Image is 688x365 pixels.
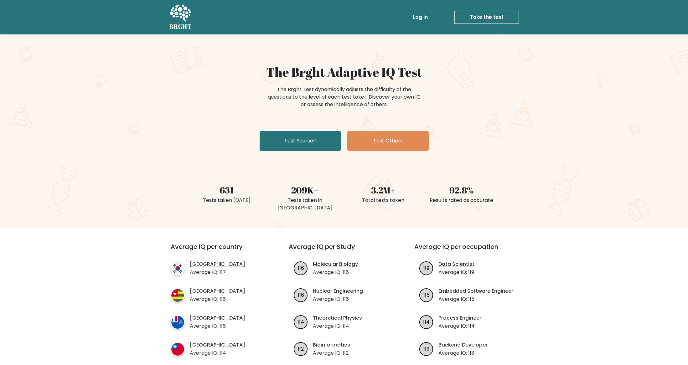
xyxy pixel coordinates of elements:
h1: The Brght Adaptive IQ Test [191,64,497,80]
text: 112 [298,345,304,352]
div: Total tests taken [348,197,419,204]
text: 119 [423,264,429,271]
img: country [171,261,185,275]
text: 114 [297,318,304,325]
a: [GEOGRAPHIC_DATA] [190,314,245,322]
a: [GEOGRAPHIC_DATA] [190,287,245,295]
p: Average IQ: 116 [313,269,358,276]
div: 631 [191,183,262,197]
p: Average IQ: 114 [313,322,362,330]
div: The Brght Test dynamically adjusts the difficulty of the questions to the level of each test take... [266,86,422,108]
a: Bioinformatics [313,341,350,349]
a: [GEOGRAPHIC_DATA] [190,341,245,349]
p: Average IQ: 116 [190,322,245,330]
img: country [171,315,185,329]
a: Process Engineer [438,314,481,322]
p: Average IQ: 113 [438,349,488,357]
p: Average IQ: 116 [190,296,245,303]
a: Theoretical Physics [313,314,362,322]
div: Results rated as accurate [426,197,497,204]
img: country [171,288,185,302]
a: Nuclear Engineering [313,287,363,295]
img: country [171,342,185,356]
h3: Average IQ per occupation [414,243,525,258]
text: 115 [423,291,430,298]
div: Tests taken in [GEOGRAPHIC_DATA] [270,197,340,212]
p: Average IQ: 119 [438,269,474,276]
p: Average IQ: 115 [438,296,513,303]
div: 92.8% [426,183,497,197]
a: Molecular Biology [313,260,358,268]
div: Tests taken [DATE] [191,197,262,204]
h3: Average IQ per Study [289,243,399,258]
div: 3.2M+ [348,183,419,197]
h5: BRGHT [169,23,192,30]
a: Test Yourself [260,131,341,151]
p: Average IQ: 116 [313,296,363,303]
a: Backend Developer [438,341,488,349]
a: Take the test [454,11,519,24]
text: 114 [423,318,430,325]
h3: Average IQ per country [171,243,266,258]
a: Log in [410,11,430,23]
text: 116 [298,291,304,298]
text: 113 [423,345,429,352]
div: 209K+ [270,183,340,197]
a: Test Others [347,131,429,151]
p: Average IQ: 114 [438,322,481,330]
a: Data Scientist [438,260,474,268]
a: [GEOGRAPHIC_DATA] [190,260,245,268]
a: BRGHT [169,3,192,32]
p: Average IQ: 117 [190,269,245,276]
text: 116 [298,264,304,271]
a: Embedded Software Engineer [438,287,513,295]
p: Average IQ: 112 [313,349,350,357]
p: Average IQ: 114 [190,349,245,357]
